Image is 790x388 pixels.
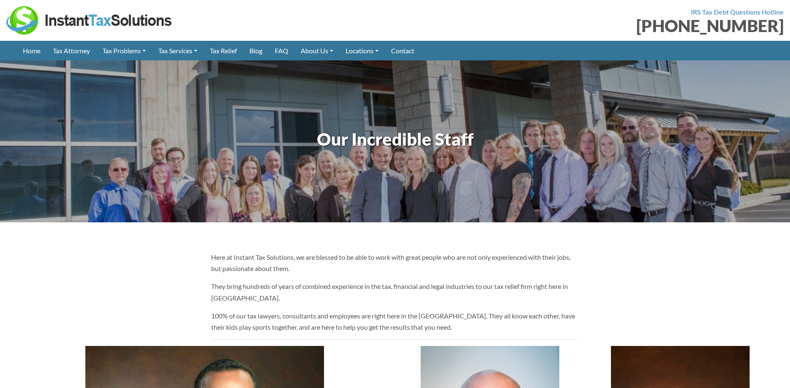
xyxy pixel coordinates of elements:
[339,41,385,60] a: Locations
[401,17,784,34] div: [PHONE_NUMBER]
[204,41,243,60] a: Tax Relief
[211,281,579,303] p: They bring hundreds of years of combined experience in the tax, financial and legal industries to...
[47,41,96,60] a: Tax Attorney
[96,41,152,60] a: Tax Problems
[21,127,769,152] h1: Our Incredible Staff
[243,41,269,60] a: Blog
[152,41,204,60] a: Tax Services
[211,251,579,274] p: Here at Instant Tax Solutions, we are blessed to be able to work with great people who are not on...
[294,41,339,60] a: About Us
[269,41,294,60] a: FAQ
[691,8,784,16] strong: IRS Tax Debt Questions Hotline
[17,41,47,60] a: Home
[385,41,421,60] a: Contact
[6,6,173,35] img: Instant Tax Solutions Logo
[6,15,173,23] a: Instant Tax Solutions Logo
[211,310,579,333] p: 100% of our tax lawyers, consultants and employees are right here in the [GEOGRAPHIC_DATA]. They ...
